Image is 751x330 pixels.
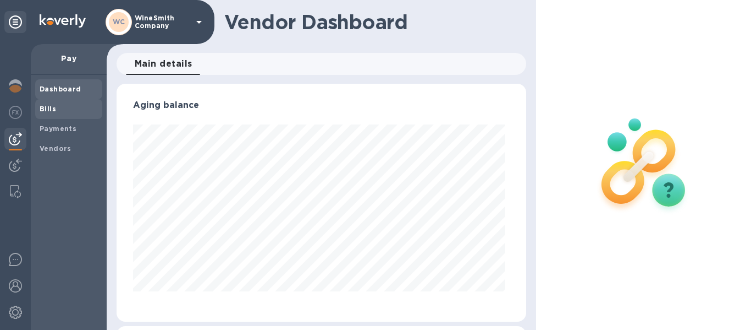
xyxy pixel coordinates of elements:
div: Unpin categories [4,11,26,33]
h3: Aging balance [133,100,510,111]
b: Vendors [40,144,71,153]
b: WC [113,18,125,26]
b: Payments [40,125,76,133]
b: Dashboard [40,85,81,93]
p: WineSmith Company [135,14,190,30]
b: Bills [40,105,56,113]
img: Foreign exchange [9,106,22,119]
img: Logo [40,14,86,28]
span: Main details [135,56,192,72]
h1: Vendor Dashboard [224,10,518,34]
p: Pay [40,53,98,64]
